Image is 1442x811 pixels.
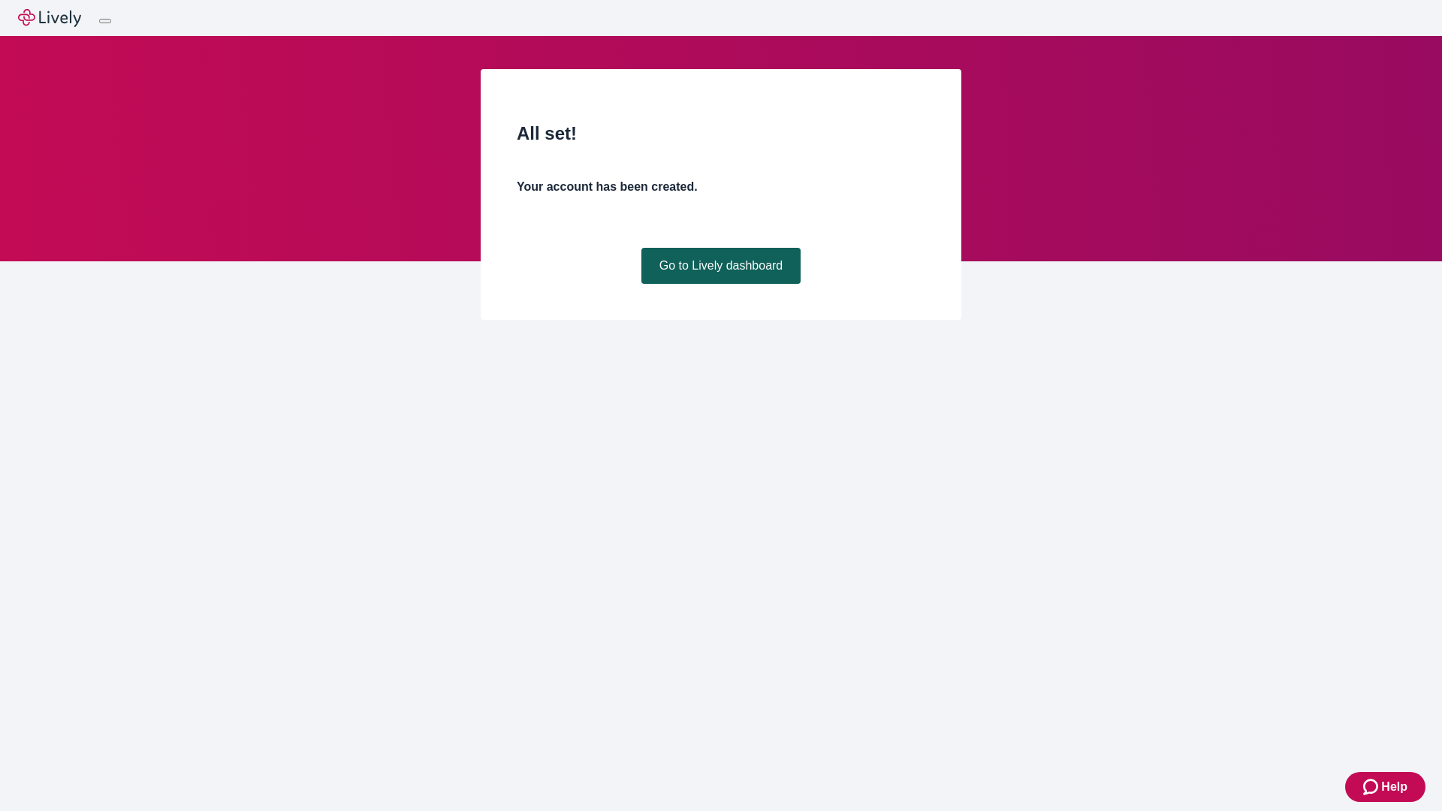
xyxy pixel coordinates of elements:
button: Zendesk support iconHelp [1345,772,1425,802]
h2: All set! [517,120,925,147]
svg: Zendesk support icon [1363,778,1381,796]
span: Help [1381,778,1407,796]
a: Go to Lively dashboard [641,248,801,284]
h4: Your account has been created. [517,178,925,196]
button: Log out [99,19,111,23]
img: Lively [18,9,81,27]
